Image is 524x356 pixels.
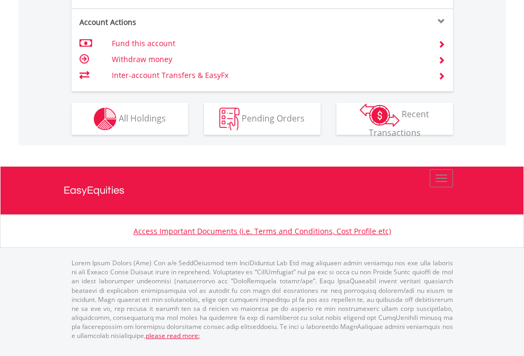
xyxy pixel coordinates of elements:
[94,108,117,131] img: holdings-wht.png
[146,331,200,340] a: please read more:
[134,226,391,236] a: Access Important Documents (i.e. Terms and Conditions, Cost Profile etc)
[112,67,425,83] td: Inter-account Transfers & EasyFx
[242,112,305,124] span: Pending Orders
[336,103,453,135] button: Recent Transactions
[119,112,166,124] span: All Holdings
[72,258,453,340] p: Lorem Ipsum Dolors (Ame) Con a/e SeddOeiusmod tem InciDiduntut Lab Etd mag aliquaen admin veniamq...
[204,103,321,135] button: Pending Orders
[112,51,425,67] td: Withdraw money
[72,17,262,28] div: Account Actions
[360,103,399,127] img: transactions-zar-wht.png
[112,36,425,51] td: Fund this account
[64,167,461,214] a: EasyEquities
[72,103,188,135] button: All Holdings
[219,108,239,131] img: pending_instructions-wht.png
